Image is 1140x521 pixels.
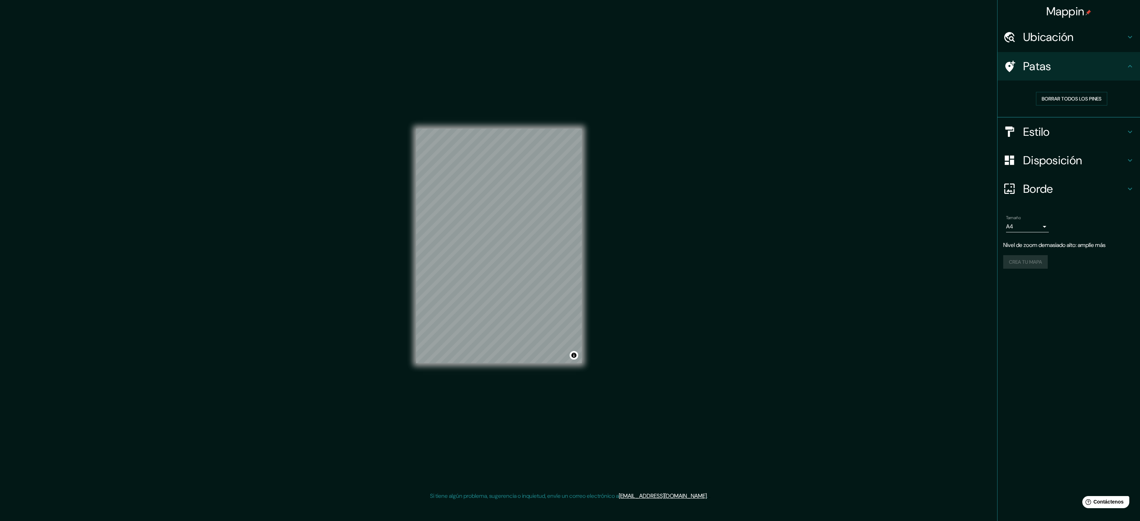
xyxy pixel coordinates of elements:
[1085,10,1091,15] img: pin-icon.png
[997,52,1140,81] div: Patas
[1023,153,1082,168] font: Disposición
[997,23,1140,51] div: Ubicación
[1036,92,1107,105] button: Borrar todos los pines
[619,492,707,500] a: [EMAIL_ADDRESS][DOMAIN_NAME]
[997,146,1140,175] div: Disposición
[1077,493,1132,513] iframe: Lanzador de widgets de ayuda
[709,492,710,500] font: .
[570,351,578,360] button: Activar o desactivar atribución
[1003,241,1105,249] font: Nivel de zoom demasiado alto: amplíe más
[1023,30,1074,45] font: Ubicación
[707,492,708,500] font: .
[1046,4,1084,19] font: Mappin
[1023,124,1050,139] font: Estilo
[1042,96,1102,102] font: Borrar todos los pines
[416,129,582,363] canvas: Mapa
[1006,215,1021,221] font: Tamaño
[997,175,1140,203] div: Borde
[430,492,619,500] font: Si tiene algún problema, sugerencia o inquietud, envíe un correo electrónico a
[708,492,709,500] font: .
[1006,221,1049,232] div: A4
[1023,181,1053,196] font: Borde
[1023,59,1051,74] font: Patas
[997,118,1140,146] div: Estilo
[1006,223,1013,230] font: A4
